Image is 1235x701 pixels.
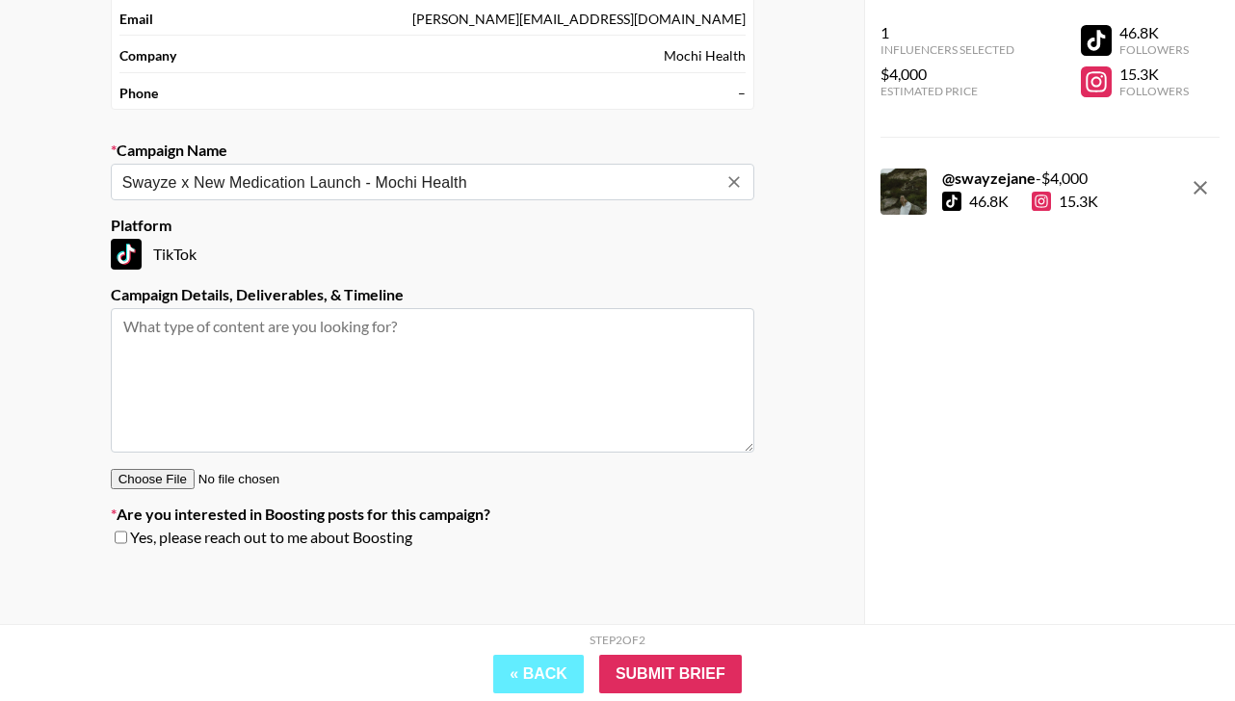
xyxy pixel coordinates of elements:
[119,47,176,65] strong: Company
[880,65,1014,84] div: $4,000
[738,85,746,102] div: –
[942,169,1036,187] strong: @ swayzejane
[119,85,158,102] strong: Phone
[880,42,1014,57] div: Influencers Selected
[111,505,754,524] label: Are you interested in Boosting posts for this campaign?
[880,84,1014,98] div: Estimated Price
[493,655,584,693] button: « Back
[130,528,412,547] span: Yes, please reach out to me about Boosting
[1181,169,1220,207] button: remove
[111,239,754,270] div: TikTok
[111,239,142,270] img: TikTok
[721,169,748,195] button: Clear
[599,655,742,693] input: Submit Brief
[412,11,746,28] div: [PERSON_NAME][EMAIL_ADDRESS][DOMAIN_NAME]
[111,141,754,160] label: Campaign Name
[664,47,746,65] div: Mochi Health
[942,169,1098,188] div: - $ 4,000
[111,285,754,304] label: Campaign Details, Deliverables, & Timeline
[880,23,1014,42] div: 1
[590,633,645,647] div: Step 2 of 2
[969,192,1009,211] div: 46.8K
[1119,65,1189,84] div: 15.3K
[111,216,754,235] label: Platform
[1119,42,1189,57] div: Followers
[122,171,717,194] input: Old Town Road - Lil Nas X + Billy Ray Cyrus
[1119,23,1189,42] div: 46.8K
[1032,192,1098,211] div: 15.3K
[119,11,153,28] strong: Email
[1119,84,1189,98] div: Followers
